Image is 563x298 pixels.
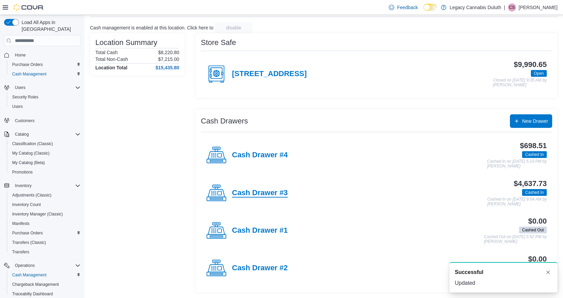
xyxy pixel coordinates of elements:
a: Customers [12,117,37,125]
span: Traceabilty Dashboard [12,291,53,297]
h3: Store Safe [201,39,236,47]
span: Transfers (Classic) [9,238,80,247]
h4: Cash Drawer #2 [232,264,288,273]
span: Open [531,70,547,77]
span: Transfers (Classic) [12,240,46,245]
button: Cash Management [7,270,83,280]
p: Closed on [DATE] 9:35 AM by [PERSON_NAME] [493,78,547,87]
a: Adjustments (Classic) [9,191,54,199]
button: Inventory [12,182,34,190]
button: Classification (Classic) [7,139,83,148]
span: Load All Apps in [GEOGRAPHIC_DATA] [19,19,80,32]
a: My Catalog (Beta) [9,159,48,167]
a: Security Roles [9,93,41,101]
span: Inventory [12,182,80,190]
h4: Location Total [95,65,127,70]
span: Operations [15,263,35,268]
h3: $0.00 [528,217,547,225]
a: My Catalog (Classic) [9,149,52,157]
span: Purchase Orders [12,230,43,236]
a: Manifests [9,220,32,228]
button: Transfers (Classic) [7,238,83,247]
input: Dark Mode [423,4,438,11]
span: Home [15,52,26,58]
a: Traceabilty Dashboard [9,290,55,298]
h3: $9,990.65 [514,61,547,69]
span: Cashed In [525,152,544,158]
button: Users [12,84,28,92]
button: Catalog [12,130,31,138]
span: Open [534,70,544,76]
button: Adjustments (Classic) [7,190,83,200]
span: Classification (Classic) [12,141,53,146]
h3: $4,637.73 [514,180,547,188]
button: Users [1,83,83,92]
span: Cashed In [522,151,547,158]
span: Catalog [15,132,29,137]
button: My Catalog (Classic) [7,148,83,158]
h4: [STREET_ADDRESS] [232,70,307,78]
a: Users [9,102,25,111]
p: Cashed Out on [DATE] 5:52 PM by [PERSON_NAME] [484,235,547,244]
span: Operations [12,261,80,270]
h3: $698.51 [520,142,547,150]
h3: Cash Drawers [201,117,248,125]
a: Classification (Classic) [9,140,56,148]
p: [PERSON_NAME] [519,3,558,12]
p: Cashed In on [DATE] 5:19 PM by [PERSON_NAME] [487,159,547,168]
span: Cash Management [12,272,46,278]
a: Purchase Orders [9,229,46,237]
span: New Drawer [522,118,548,124]
button: Transfers [7,247,83,257]
a: Transfers [9,248,32,256]
button: Security Roles [7,92,83,102]
span: Purchase Orders [12,62,43,67]
span: CS [509,3,515,12]
span: My Catalog (Beta) [12,160,45,165]
span: Manifests [9,220,80,228]
p: Cash management is enabled at this location. Click here to [90,25,213,30]
button: Catalog [1,130,83,139]
span: Purchase Orders [9,229,80,237]
img: Cova [14,4,44,11]
span: Promotions [9,168,80,176]
button: Promotions [7,167,83,177]
span: Feedback [397,4,418,11]
span: Inventory Manager (Classic) [12,211,63,217]
p: $7,215.00 [158,56,179,62]
span: Transfers [9,248,80,256]
a: Transfers (Classic) [9,238,49,247]
span: Cashed In [522,189,547,196]
h4: Cash Drawer #4 [232,151,288,160]
button: Operations [1,261,83,270]
span: Cashed Out [522,227,544,233]
span: Cash Management [12,71,46,77]
button: Manifests [7,219,83,228]
a: Inventory Manager (Classic) [9,210,66,218]
button: Cash Management [7,69,83,79]
span: Classification (Classic) [9,140,80,148]
span: Security Roles [12,94,38,100]
span: Inventory Manager (Classic) [9,210,80,218]
span: disable [226,24,241,31]
span: Customers [12,116,80,124]
span: Adjustments (Classic) [12,192,51,198]
span: Inventory Count [9,201,80,209]
button: Operations [12,261,38,270]
h6: Total Cash [95,50,118,55]
span: Inventory [15,183,31,188]
button: Dismiss toast [544,268,552,276]
span: Chargeback Management [9,280,80,289]
button: Customers [1,115,83,125]
button: Inventory [1,181,83,190]
span: My Catalog (Beta) [9,159,80,167]
div: Notification [455,268,552,276]
a: Cash Management [9,70,49,78]
button: Inventory Count [7,200,83,209]
button: Inventory Manager (Classic) [7,209,83,219]
span: My Catalog (Classic) [12,151,50,156]
button: Purchase Orders [7,60,83,69]
span: Adjustments (Classic) [9,191,80,199]
button: Chargeback Management [7,280,83,289]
